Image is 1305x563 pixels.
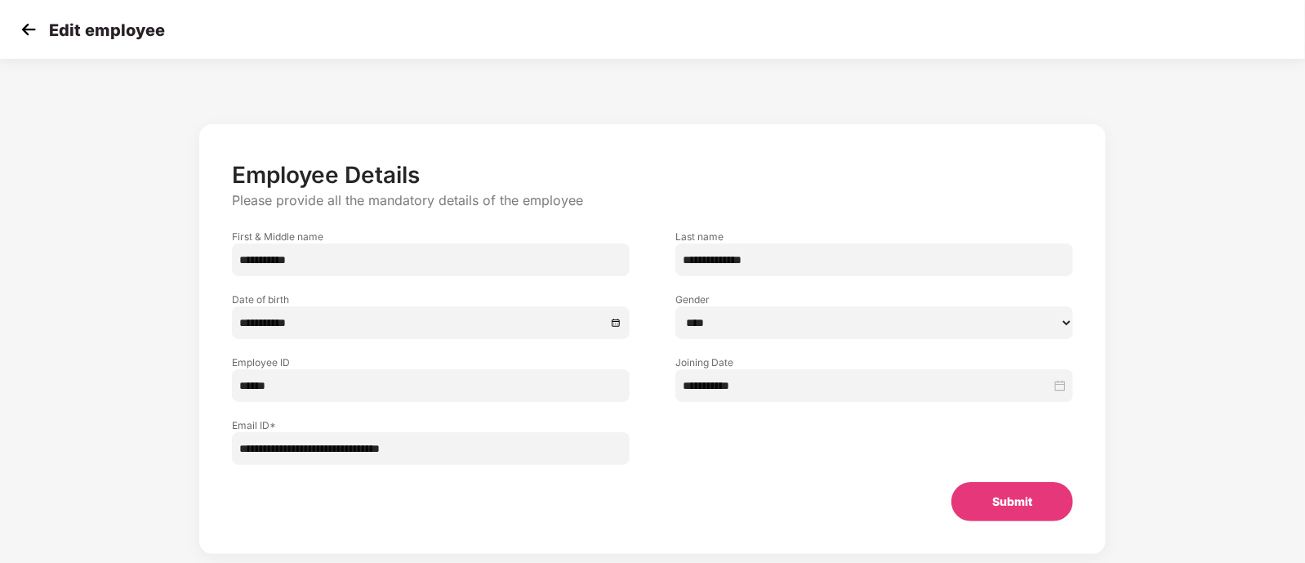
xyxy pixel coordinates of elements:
[232,418,630,432] label: Email ID
[675,355,1073,369] label: Joining Date
[675,230,1073,244] label: Last name
[232,161,1073,189] p: Employee Details
[49,20,165,40] p: Edit employee
[951,482,1073,521] button: Submit
[232,230,630,244] label: First & Middle name
[232,355,630,369] label: Employee ID
[675,293,1073,306] label: Gender
[16,17,41,42] img: svg+xml;base64,PHN2ZyB4bWxucz0iaHR0cDovL3d3dy53My5vcmcvMjAwMC9zdmciIHdpZHRoPSIzMCIgaGVpZ2h0PSIzMC...
[232,293,630,306] label: Date of birth
[232,192,1073,209] p: Please provide all the mandatory details of the employee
